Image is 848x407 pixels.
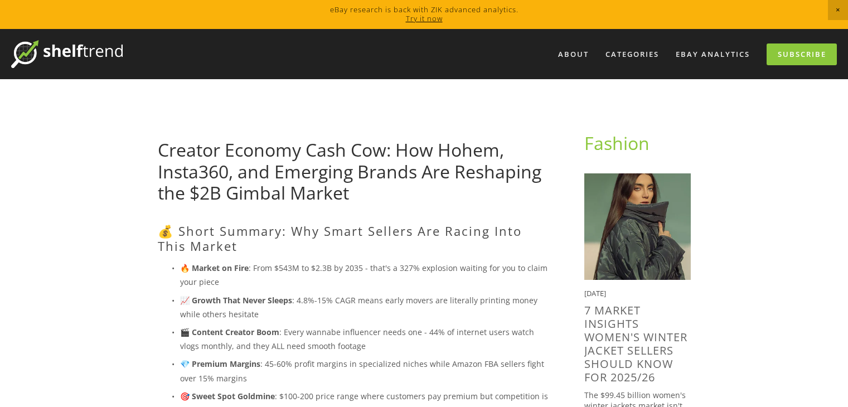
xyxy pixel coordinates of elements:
strong: 🎯 Sweet Spot Goldmine [180,391,275,401]
strong: 💎 Premium Margins [180,358,260,369]
a: Fashion [584,131,650,155]
h2: 💰 Short Summary: Why Smart Sellers Are Racing Into This Market [158,224,549,253]
p: : Every wannabe influencer needs one - 44% of internet users watch vlogs monthly, and they ALL ne... [180,325,549,353]
a: Try it now [406,13,443,23]
a: 7 Market Insights Women's Winter Jacket Sellers Should Know for 2025/26 [584,303,687,385]
p: : From $543M to $2.3B by 2035 - that's a 327% explosion waiting for you to claim your piece [180,261,549,289]
a: Subscribe [767,43,837,65]
p: : 4.8%-15% CAGR means early movers are literally printing money while others hesitate [180,293,549,321]
div: Categories [598,45,666,64]
p: : 45-60% profit margins in specialized niches while Amazon FBA sellers fight over 15% margins [180,357,549,385]
time: [DATE] [584,288,606,298]
img: 7 Market Insights Women's Winter Jacket Sellers Should Know for 2025/26 [584,173,691,280]
img: ShelfTrend [11,40,123,68]
strong: 🎬 Content Creator Boom [180,327,279,337]
a: Creator Economy Cash Cow: How Hohem, Insta360, and Emerging Brands Are Reshaping the $2B Gimbal M... [158,138,541,205]
strong: 🔥 Market on Fire [180,263,249,273]
a: About [551,45,596,64]
strong: 📈 Growth That Never Sleeps [180,295,292,306]
a: eBay Analytics [668,45,757,64]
